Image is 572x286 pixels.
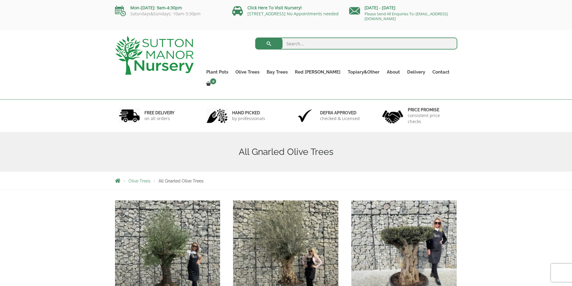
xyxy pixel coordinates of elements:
[232,110,265,116] h6: hand picked
[320,110,360,116] h6: Defra approved
[232,116,265,122] p: by professionals
[320,116,360,122] p: checked & Licensed
[263,68,291,76] a: Bay Trees
[404,68,429,76] a: Delivery
[408,113,453,125] p: consistent price checks
[144,116,174,122] p: on all orders
[115,11,223,16] p: Saturdays&Sundays: 10am-3:30pm
[119,108,140,123] img: 1.jpg
[408,107,453,113] h6: Price promise
[382,107,403,125] img: 4.jpg
[159,179,204,183] span: All Gnarled Olive Trees
[255,38,457,50] input: Search...
[295,108,316,123] img: 3.jpg
[247,11,339,17] a: [STREET_ADDRESS] No Appointments needed
[144,110,174,116] h6: FREE DELIVERY
[115,146,457,157] h1: All Gnarled Olive Trees
[349,4,457,11] p: [DATE] - [DATE]
[247,5,302,11] a: Click Here To Visit Nursery!
[232,68,263,76] a: Olive Trees
[383,68,404,76] a: About
[291,68,344,76] a: Red [PERSON_NAME]
[115,4,223,11] p: Mon-[DATE]: 9am-4:30pm
[429,68,453,76] a: Contact
[207,108,228,123] img: 2.jpg
[365,11,448,21] a: Please Send All Enquiries To: [EMAIL_ADDRESS][DOMAIN_NAME]
[115,178,457,183] nav: Breadcrumbs
[129,179,150,183] a: Olive Trees
[115,36,194,75] img: logo
[344,68,383,76] a: Topiary&Other
[210,78,216,84] span: 0
[203,68,232,76] a: Plant Pots
[203,80,218,88] a: 0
